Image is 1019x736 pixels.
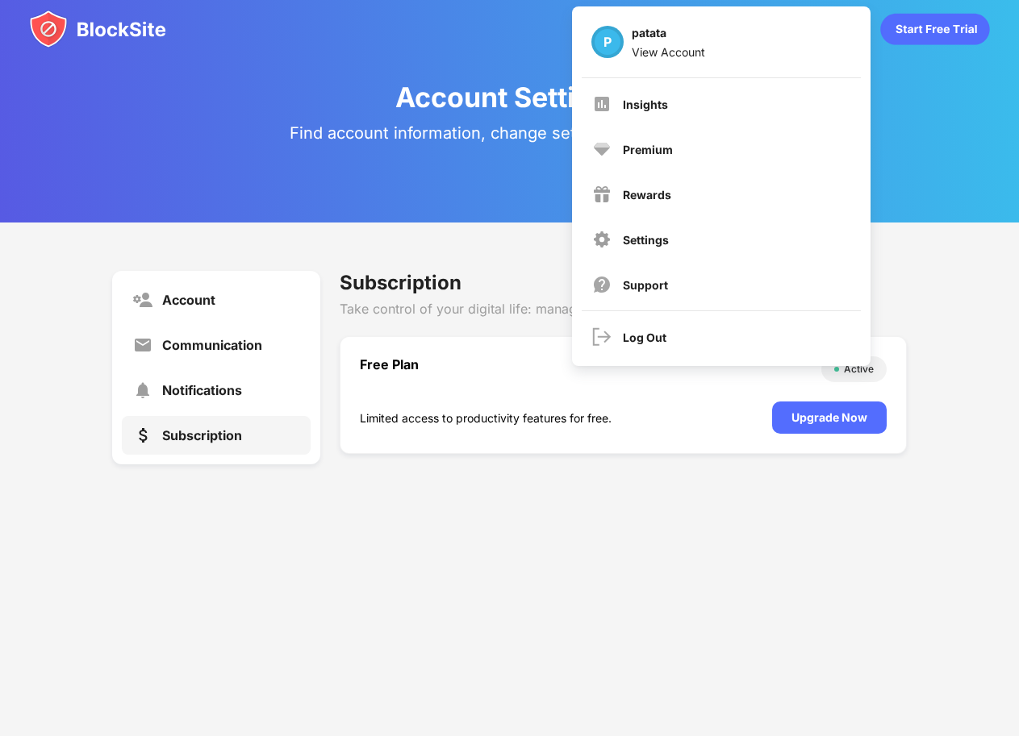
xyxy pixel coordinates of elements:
[133,426,152,445] img: settings-subscription-active.svg
[791,411,867,424] div: Upgrade Now
[632,26,705,45] div: patata
[360,411,772,425] div: Limited access to productivity features for free.
[133,380,152,400] img: settings-notifications.svg
[623,233,669,247] div: Settings
[632,45,705,59] div: View Account
[880,13,990,45] div: animation
[592,139,612,159] img: premium.svg
[623,331,666,344] div: Log Out
[623,98,668,111] div: Insights
[290,123,730,143] div: Find account information, change settings and lots more!
[162,292,215,308] div: Account
[844,361,874,377] div: Active
[395,81,624,114] div: Account Settings
[122,416,311,455] a: Subscription
[592,327,612,347] img: logout.svg
[340,271,907,294] div: Subscription
[592,94,612,114] img: menu-insights.svg
[122,281,311,319] a: Account
[133,290,152,310] img: settings-account.svg
[623,188,671,202] div: Rewards
[592,230,612,249] img: menu-settings.svg
[29,10,166,48] img: blocksite-icon.svg
[162,337,262,353] div: Communication
[340,301,907,317] div: Take control of your digital life: manage your BlockSite subscription settings
[623,143,673,156] div: Premium
[162,427,242,443] div: Subscription
[162,382,242,398] div: Notifications
[360,356,813,382] div: Free Plan
[591,26,624,58] div: P
[592,275,612,294] img: support.svg
[122,326,311,364] a: Communication
[133,335,152,355] img: settings-communication.svg
[623,278,668,292] div: Support
[122,371,311,410] a: Notifications
[592,185,612,204] img: menu-rewards.svg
